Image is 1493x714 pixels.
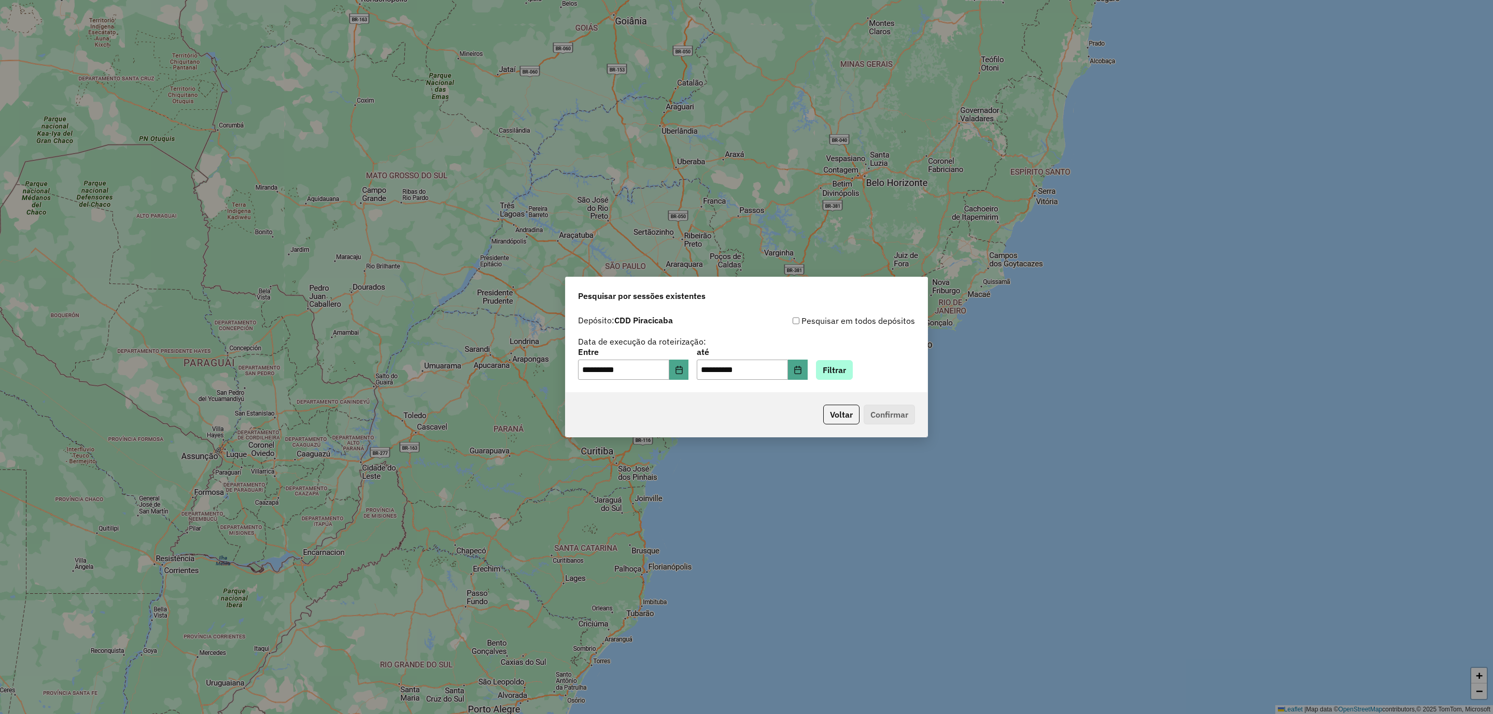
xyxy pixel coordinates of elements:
strong: CDD Piracicaba [614,315,673,325]
label: Entre [578,346,688,358]
div: Pesquisar em todos depósitos [746,315,915,327]
button: Choose Date [669,360,689,380]
button: Choose Date [788,360,808,380]
button: Voltar [823,405,860,424]
label: Depósito: [578,314,673,326]
label: até [697,346,807,358]
span: Pesquisar por sessões existentes [578,290,706,302]
label: Data de execução da roteirização: [578,335,706,348]
button: Filtrar [816,360,853,380]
